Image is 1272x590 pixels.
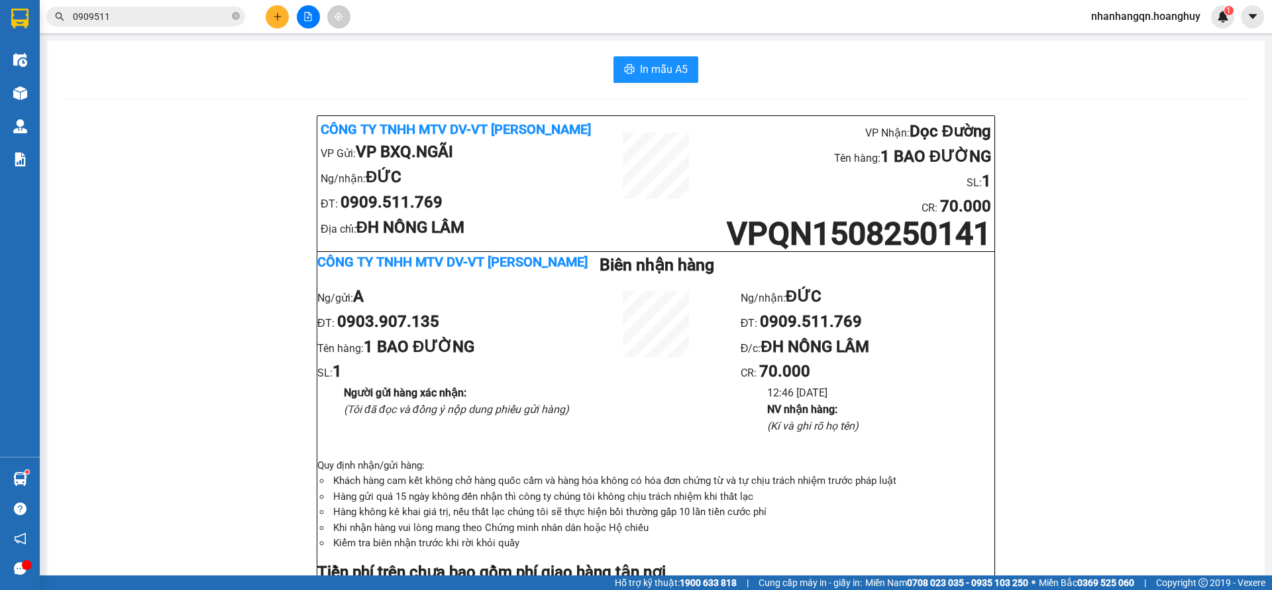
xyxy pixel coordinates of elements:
span: Miền Bắc [1039,575,1134,590]
li: ĐT: [317,310,571,335]
b: 1 BAO ĐƯỜNG [880,147,991,166]
b: ĐH NÔNG LÂM [356,218,464,237]
li: Ng/gửi: [317,284,571,310]
b: Người gửi hàng xác nhận : [344,386,466,399]
span: | [747,575,749,590]
li: SL: [712,169,991,194]
i: (Tôi đã đọc và đồng ý nộp dung phiếu gửi hàng) [344,403,569,416]
li: Kiểm tra biên nhận trước khi rời khỏi quầy [331,536,994,552]
span: Miền Nam [865,575,1028,590]
li: Đ/c: [741,335,994,360]
img: logo-vxr [11,9,28,29]
b: Biên nhận hàng [600,255,714,274]
button: plus [266,5,289,29]
b: A [353,287,364,306]
li: VP Gửi: [321,140,600,165]
b: Dọc Đường [910,122,991,141]
b: 1 BAO ĐƯỜNG [364,337,474,356]
strong: 0369 525 060 [1077,577,1134,588]
span: aim [334,12,343,21]
li: Khi nhận hàng vui lòng mang theo Chứng minh nhân dân hoặc Hộ chiếu [331,520,994,536]
li: SL: [317,359,571,384]
button: printerIn mẫu A5 [613,56,698,83]
span: In mẫu A5 [640,61,688,78]
button: caret-down [1241,5,1264,29]
b: VP BXQ.NGÃI [356,143,453,161]
span: 1 [1226,6,1231,15]
b: 0909.511.769 [760,312,862,331]
b: 0909.511.769 [341,193,443,211]
li: CR : [712,194,991,219]
li: 12:46 [DATE] [767,384,994,401]
img: warehouse-icon [13,53,27,67]
button: aim [327,5,350,29]
li: Hàng gửi quá 15 ngày không đến nhận thì công ty chúng tôi không chịu trách nhiệm khi thất lạc [331,489,994,505]
img: warehouse-icon [13,86,27,100]
li: Ng/nhận: [321,165,600,190]
span: printer [624,64,635,76]
b: Công ty TNHH MTV DV-VT [PERSON_NAME] [321,121,591,137]
span: Hỗ trợ kỹ thuật: [615,575,737,590]
img: warehouse-icon [13,119,27,133]
span: question-circle [14,502,26,515]
img: icon-new-feature [1217,11,1229,23]
ul: CR : [741,284,994,434]
span: close-circle [232,11,240,23]
li: Hàng không kê khai giá trị, nếu thất lạc chúng tôi sẽ thực hiện bồi thường gấp 10 lần tiền cước phí [331,504,994,520]
b: 70.000 [940,197,991,215]
li: Địa chỉ: [321,215,600,241]
li: ĐT: [321,190,600,215]
span: copyright [1198,578,1208,587]
b: Công ty TNHH MTV DV-VT [PERSON_NAME] [317,254,588,270]
b: 1 [333,362,342,381]
span: ⚪️ [1032,580,1035,585]
span: plus [273,12,282,21]
b: 0903.907.135 [337,312,439,331]
h1: VPQN1508250141 [712,219,991,248]
b: ĐỨC [366,168,401,186]
span: notification [14,532,26,545]
sup: 1 [1224,6,1234,15]
sup: 1 [25,470,29,474]
b: 1 [982,172,991,190]
span: search [55,12,64,21]
input: Tìm tên, số ĐT hoặc mã đơn [73,9,229,24]
span: Cung cấp máy in - giấy in: [759,575,862,590]
img: warehouse-icon [13,472,27,486]
span: file-add [303,12,313,21]
button: file-add [297,5,320,29]
li: Ng/nhận: [741,284,994,310]
li: Tên hàng: [317,335,571,360]
b: ĐH NÔNG LÂM [761,337,869,356]
li: VP Nhận: [712,119,991,145]
strong: 0708 023 035 - 0935 103 250 [907,577,1028,588]
strong: 1900 633 818 [680,577,737,588]
strong: Tiền phí trên chưa bao gồm phí giao hàng tận nơi [317,563,666,581]
img: solution-icon [13,152,27,166]
b: NV nhận hàng : [767,403,837,416]
span: close-circle [232,12,240,20]
span: caret-down [1247,11,1259,23]
li: ĐT: [741,310,994,335]
span: message [14,562,26,575]
i: (Kí và ghi rõ họ tên) [767,420,859,432]
span: | [1144,575,1146,590]
span: nhanhangqn.hoanghuy [1081,8,1211,25]
li: Tên hàng: [712,145,991,170]
b: 70.000 [759,362,810,381]
li: Khách hàng cam kết không chở hàng quốc cấm và hàng hóa không có hóa đơn chứng từ và tự chịu trách... [331,473,994,489]
b: ĐỨC [786,287,821,306]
